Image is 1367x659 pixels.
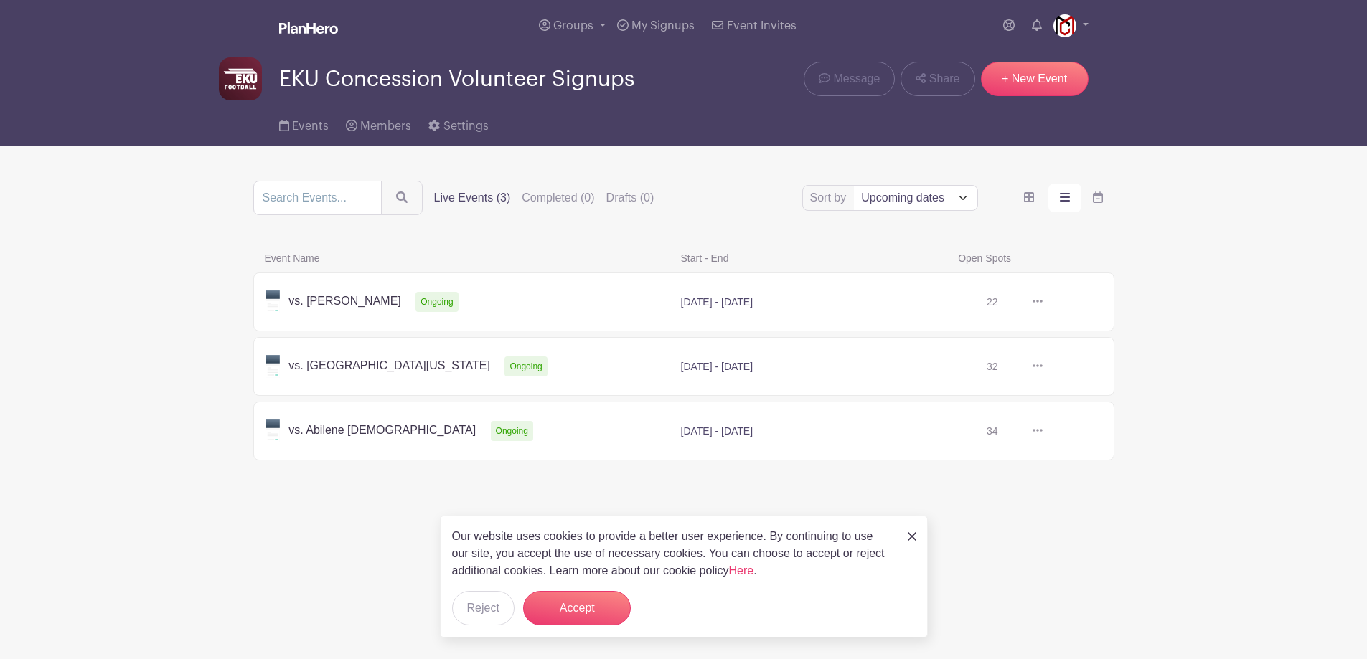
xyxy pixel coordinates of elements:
[833,70,880,87] span: Message
[360,120,411,132] span: Members
[346,100,411,146] a: Members
[292,120,329,132] span: Events
[606,189,654,207] label: Drafts (0)
[727,20,797,32] span: Event Invites
[219,57,262,100] img: eku_football.jpg
[253,181,382,215] input: Search Events...
[804,62,895,96] a: Message
[981,62,1089,96] a: + New Event
[949,250,1088,267] span: Open Spots
[428,100,488,146] a: Settings
[929,70,960,87] span: Share
[443,120,489,132] span: Settings
[810,189,851,207] label: Sort by
[452,591,515,625] button: Reject
[553,20,593,32] span: Groups
[256,250,672,267] span: Event Name
[672,250,950,267] span: Start - End
[279,22,338,34] img: logo_white-6c42ec7e38ccf1d336a20a19083b03d10ae64f83f12c07503d8b9e83406b4c7d.svg
[523,591,631,625] button: Accept
[631,20,695,32] span: My Signups
[279,100,329,146] a: Events
[729,564,754,577] a: Here
[434,189,511,207] label: Live Events (3)
[1053,14,1076,37] img: cropped-cropped-8SdNnWwj_400x400%20(1).jpg
[522,189,594,207] label: Completed (0)
[901,62,974,96] a: Share
[1013,184,1114,212] div: order and view
[279,67,634,91] span: EKU Concession Volunteer Signups
[452,528,893,579] p: Our website uses cookies to provide a better user experience. By continuing to use our site, you ...
[908,532,916,541] img: close_button-5f87c8562297e5c2d7936805f587ecaba9071eb48480494691a3f1689db116b3.svg
[434,189,654,207] div: filters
